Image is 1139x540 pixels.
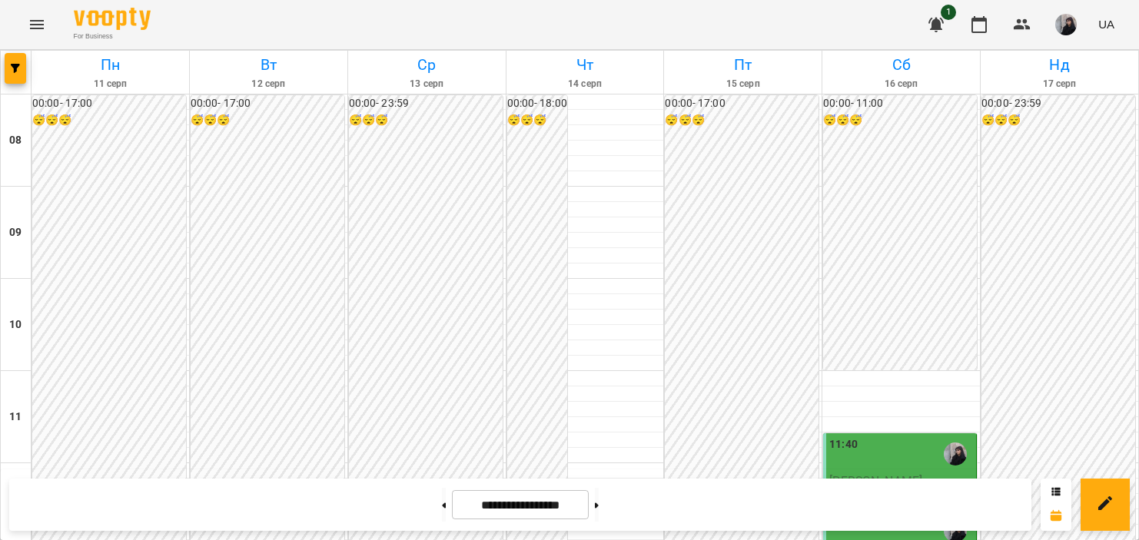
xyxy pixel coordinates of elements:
h6: 😴😴😴 [665,112,819,129]
button: Menu [18,6,55,43]
h6: Чт [509,53,662,77]
h6: Вт [192,53,345,77]
h6: 😴😴😴 [823,112,977,129]
h6: 16 серп [825,77,978,91]
h6: 😴😴😴 [32,112,186,129]
h6: Ср [350,53,503,77]
h6: 00:00 - 18:00 [507,95,567,112]
h6: 12 серп [192,77,345,91]
h6: 00:00 - 17:00 [665,95,819,112]
h6: 😴😴😴 [191,112,344,129]
h6: 13 серп [350,77,503,91]
h6: 15 серп [666,77,819,91]
h6: 00:00 - 11:00 [823,95,977,112]
h6: 10 [9,316,22,333]
h6: 08 [9,132,22,149]
h6: 14 серп [509,77,662,91]
h6: Сб [825,53,978,77]
h6: 00:00 - 23:59 [349,95,503,112]
h6: 00:00 - 23:59 [981,95,1135,112]
img: Хамейкіна Софія Олександрівна [944,442,967,465]
h6: 11 серп [34,77,187,91]
h6: Пт [666,53,819,77]
span: UA [1098,16,1114,32]
span: 1 [941,5,956,20]
span: For Business [74,31,151,41]
button: UA [1092,10,1121,38]
h6: 😴😴😴 [507,112,567,129]
label: 11:40 [829,436,858,453]
h6: 00:00 - 17:00 [32,95,186,112]
h6: 😴😴😴 [981,112,1135,129]
h6: 17 серп [983,77,1136,91]
h6: 09 [9,224,22,241]
img: 41fe44f788544e2ddbf33bcf7d742628.jpeg [1055,14,1077,35]
h6: Нд [983,53,1136,77]
h6: 11 [9,409,22,426]
h6: 😴😴😴 [349,112,503,129]
img: Voopty Logo [74,8,151,30]
h6: Пн [34,53,187,77]
h6: 00:00 - 17:00 [191,95,344,112]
